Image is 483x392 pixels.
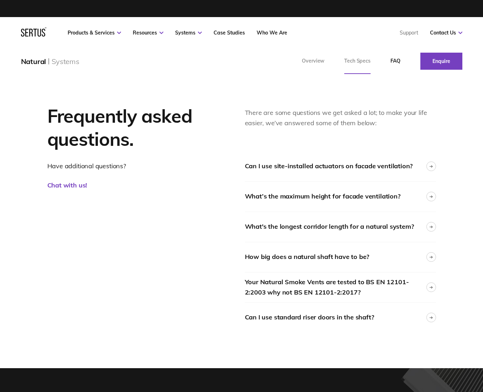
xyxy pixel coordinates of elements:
a: Support [400,30,418,36]
p: Have additional questions? [47,161,224,171]
div: Your Natural Smoke Vents are tested to BS EN 12101-2:2003 why not BS EN 12101-2:2017? [245,277,426,298]
div: Can I use standard riser doors in the shaft? [245,312,374,323]
div: What’s the maximum height for facade ventilation? [245,191,400,202]
iframe: Chat Widget [355,309,483,392]
div: How big does a natural shaft have to be? [245,252,369,262]
a: Chat with us! [47,181,88,189]
a: Who We Are [257,30,287,36]
div: What's the longest corridor length for a natural system? [245,222,414,232]
a: Overview [292,48,334,74]
div: Natural [21,57,46,66]
a: Systems [175,30,202,36]
a: Tech Specs [334,48,380,74]
a: Products & Services [68,30,121,36]
h2: Frequently asked questions. [47,104,224,150]
div: Systems [52,57,79,66]
a: Case Studies [214,30,245,36]
div: Can I use site-installed actuators on facade ventilation? [245,161,413,171]
div: There are some questions we get asked a lot; to make your life easier, we’ve answered some of the... [245,108,436,128]
a: Enquire [420,53,462,70]
a: Resources [133,30,163,36]
a: Contact Us [430,30,462,36]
